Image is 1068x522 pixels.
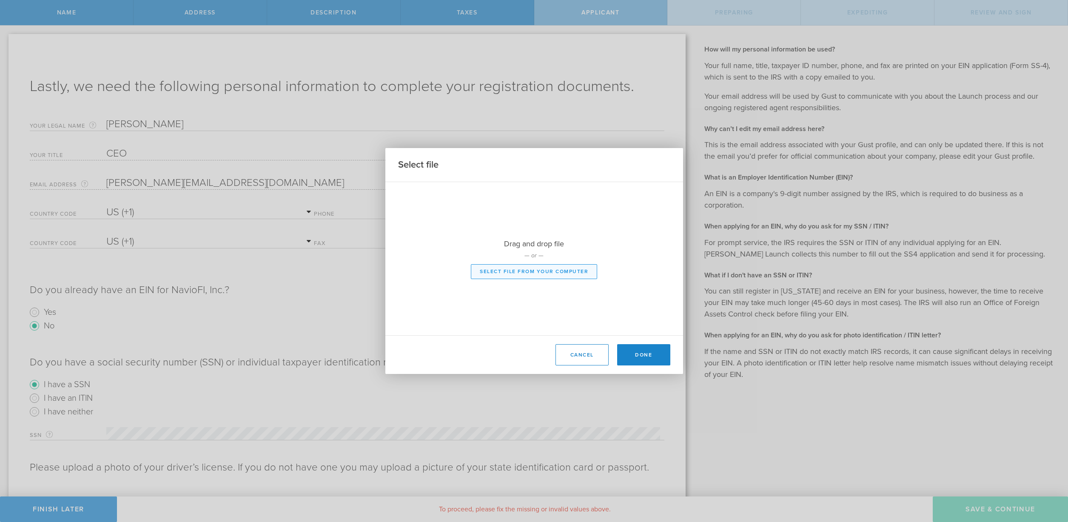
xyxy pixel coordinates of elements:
button: Done [617,344,670,365]
button: Cancel [555,344,609,365]
p: Drag and drop file [385,238,683,249]
em: — or — [524,252,544,259]
h2: Select file [398,159,439,171]
button: Select file from your computer [471,264,597,279]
